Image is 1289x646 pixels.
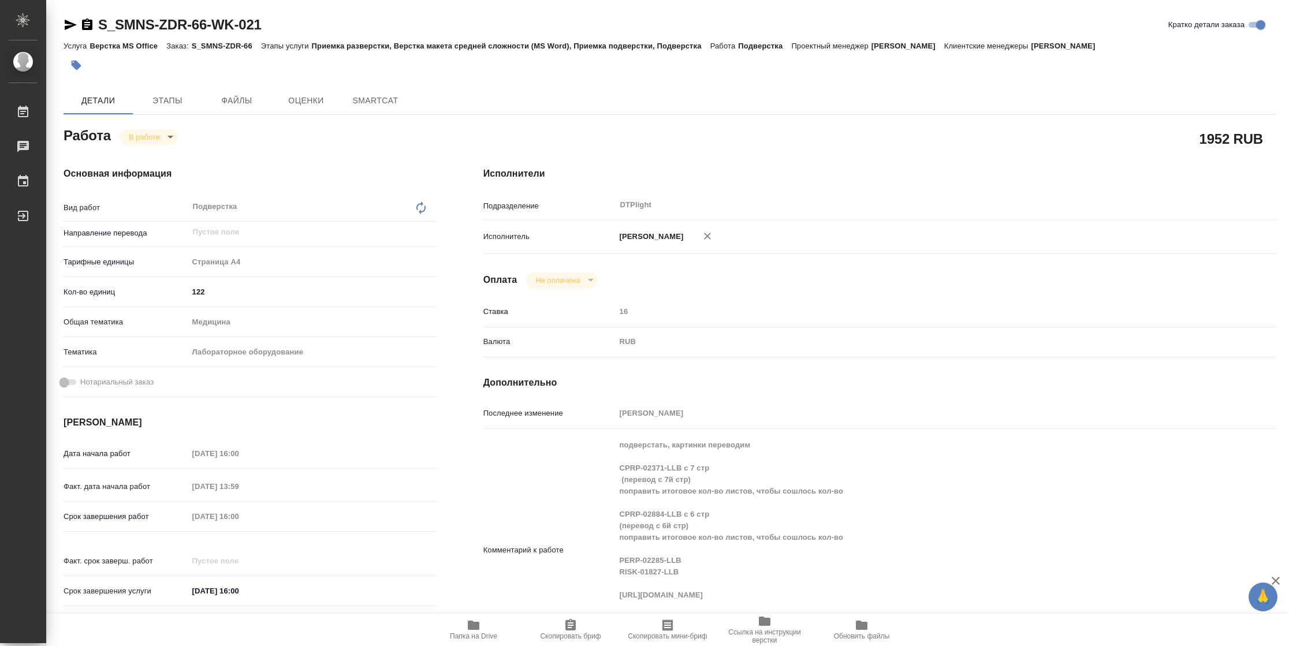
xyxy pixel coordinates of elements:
p: Работа [710,42,739,50]
input: ✎ Введи что-нибудь [188,582,289,599]
p: Верстка MS Office [90,42,166,50]
span: Скопировать мини-бриф [628,632,707,640]
p: Подразделение [483,200,616,212]
input: Пустое поле [188,478,289,495]
span: Скопировать бриф [540,632,601,640]
button: Удалить исполнителя [695,223,720,249]
span: Файлы [209,94,264,108]
button: Скопировать мини-бриф [619,614,716,646]
span: Оценки [278,94,334,108]
div: В работе [120,129,177,145]
p: Проектный менеджер [791,42,871,50]
p: Тематика [64,346,188,358]
p: S_SMNS-ZDR-66 [192,42,261,50]
input: Пустое поле [188,508,289,525]
div: RUB [616,332,1210,352]
p: Кол-во единиц [64,286,188,298]
p: Валюта [483,336,616,348]
button: Скопировать бриф [522,614,619,646]
span: Обновить файлы [834,632,890,640]
p: Последнее изменение [483,408,616,419]
input: ✎ Введи что-нибудь [188,283,437,300]
div: Страница А4 [188,252,437,272]
div: Лабораторное оборудование [188,342,437,362]
span: Папка на Drive [450,632,497,640]
input: Пустое поле [188,445,289,462]
a: S_SMNS-ZDR-66-WK-021 [98,17,262,32]
span: Этапы [140,94,195,108]
p: Дата начала работ [64,448,188,460]
span: Ссылка на инструкции верстки [723,628,806,644]
div: В работе [526,272,597,288]
p: Комментарий к работе [483,544,616,556]
p: Факт. дата начала работ [64,481,188,492]
p: Клиентские менеджеры [944,42,1031,50]
button: Папка на Drive [425,614,522,646]
p: Срок завершения работ [64,511,188,522]
h4: Оплата [483,273,517,287]
p: Общая тематика [64,316,188,328]
p: Подверстка [738,42,791,50]
h4: Дополнительно [483,376,1276,390]
input: Пустое поле [616,303,1210,320]
h4: Исполнители [483,167,1276,181]
p: Приемка разверстки, Верстка макета средней сложности (MS Word), Приемка подверстки, Подверстка [312,42,710,50]
p: [PERSON_NAME] [871,42,944,50]
p: Услуга [64,42,90,50]
h4: [PERSON_NAME] [64,416,437,430]
p: Исполнитель [483,231,616,242]
h2: Работа [64,124,111,145]
input: Пустое поле [188,552,289,569]
span: Нотариальный заказ [80,376,154,388]
p: Факт. срок заверш. работ [64,555,188,567]
span: Кратко детали заказа [1168,19,1245,31]
span: SmartCat [348,94,403,108]
h2: 1952 RUB [1199,129,1263,148]
h4: Основная информация [64,167,437,181]
button: Ссылка на инструкции верстки [716,614,813,646]
input: Пустое поле [192,225,410,239]
p: [PERSON_NAME] [616,231,684,242]
p: [PERSON_NAME] [1031,42,1104,50]
button: Скопировать ссылку для ЯМессенджера [64,18,77,32]
button: Добавить тэг [64,53,89,78]
button: Не оплачена [532,275,583,285]
p: Направление перевода [64,227,188,239]
button: 🙏 [1249,582,1277,611]
p: Вид работ [64,202,188,214]
p: Заказ: [166,42,191,50]
p: Этапы услуги [261,42,312,50]
span: 🙏 [1253,585,1273,609]
p: Ставка [483,306,616,318]
input: Пустое поле [616,405,1210,421]
span: Детали [70,94,126,108]
button: Скопировать ссылку [80,18,94,32]
button: Обновить файлы [813,614,910,646]
p: Срок завершения услуги [64,585,188,597]
button: В работе [125,132,163,142]
div: Медицина [188,312,437,332]
p: Тарифные единицы [64,256,188,268]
